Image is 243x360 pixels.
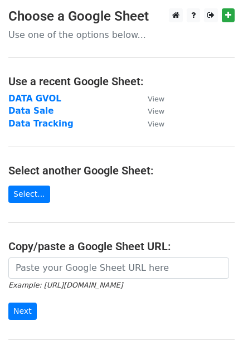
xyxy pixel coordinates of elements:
[8,119,74,129] a: Data Tracking
[8,106,54,116] a: Data Sale
[8,281,123,289] small: Example: [URL][DOMAIN_NAME]
[8,29,235,41] p: Use one of the options below...
[8,164,235,177] h4: Select another Google Sheet:
[8,303,37,320] input: Next
[137,119,164,129] a: View
[8,240,235,253] h4: Copy/paste a Google Sheet URL:
[8,94,61,104] a: DATA GVOL
[148,120,164,128] small: View
[137,94,164,104] a: View
[8,8,235,25] h3: Choose a Google Sheet
[8,75,235,88] h4: Use a recent Google Sheet:
[148,95,164,103] small: View
[137,106,164,116] a: View
[8,186,50,203] a: Select...
[148,107,164,115] small: View
[8,257,229,279] input: Paste your Google Sheet URL here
